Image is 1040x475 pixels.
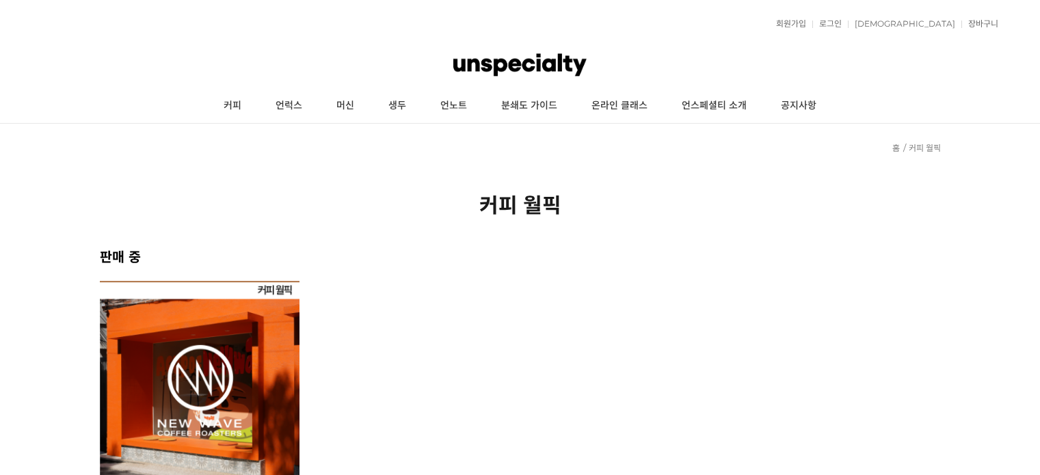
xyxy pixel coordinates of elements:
a: 장바구니 [961,20,998,28]
a: 머신 [319,89,371,123]
a: 언노트 [423,89,484,123]
a: 커피 [206,89,258,123]
a: 로그인 [812,20,842,28]
a: 생두 [371,89,423,123]
a: 언스페셜티 소개 [665,89,764,123]
img: 언스페셜티 몰 [453,44,586,85]
a: 언럭스 [258,89,319,123]
a: 커피 월픽 [909,143,941,153]
a: 온라인 클래스 [574,89,665,123]
a: 회원가입 [769,20,806,28]
a: 공지사항 [764,89,834,123]
a: [DEMOGRAPHIC_DATA] [848,20,955,28]
h2: 커피 월픽 [100,189,941,219]
h2: 판매 중 [100,246,941,266]
a: 분쇄도 가이드 [484,89,574,123]
a: 홈 [892,143,900,153]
